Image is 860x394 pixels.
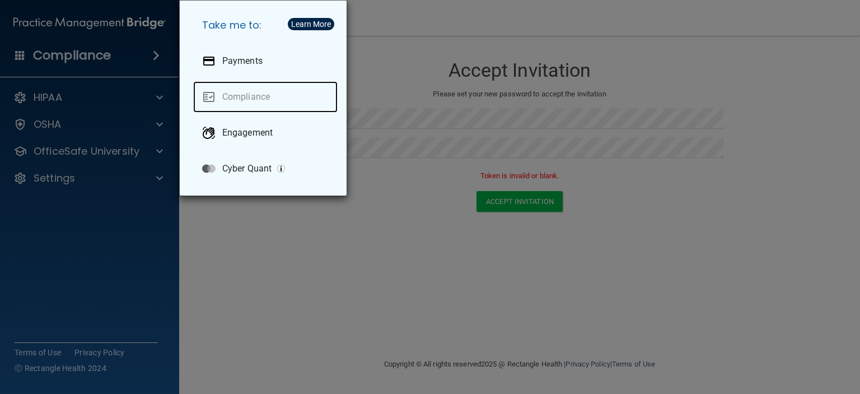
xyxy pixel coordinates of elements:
a: Payments [193,45,338,77]
a: Cyber Quant [193,153,338,184]
iframe: Drift Widget Chat Controller [804,337,847,380]
h5: Take me to: [193,10,338,41]
p: Payments [222,55,263,67]
a: Engagement [193,117,338,149]
p: Cyber Quant [222,163,272,174]
button: Learn More [288,18,334,30]
div: Learn More [291,20,331,28]
a: Compliance [193,81,338,113]
p: Engagement [222,127,273,138]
